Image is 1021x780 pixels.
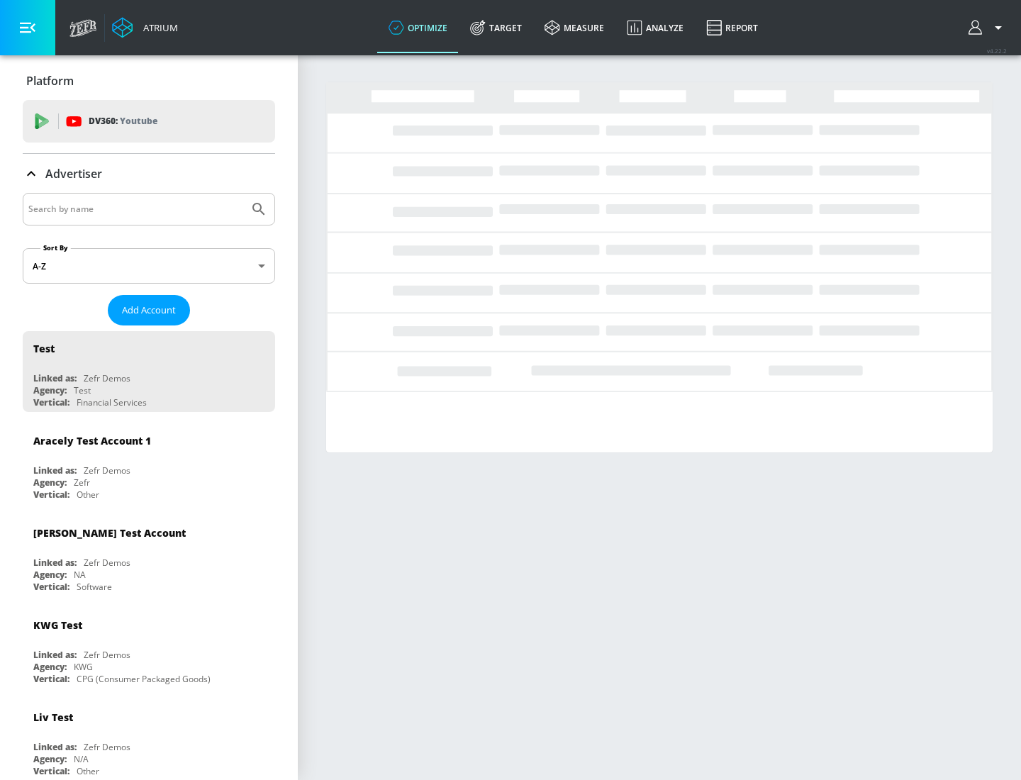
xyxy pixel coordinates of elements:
[28,200,243,218] input: Search by name
[33,765,69,777] div: Vertical:
[23,516,275,596] div: [PERSON_NAME] Test AccountLinked as:Zefr DemosAgency:NAVertical:Software
[77,581,112,593] div: Software
[120,113,157,128] p: Youtube
[23,423,275,504] div: Aracely Test Account 1Linked as:Zefr DemosAgency:ZefrVertical:Other
[23,608,275,689] div: KWG TestLinked as:Zefr DemosAgency:KWGVertical:CPG (Consumer Packaged Goods)
[26,73,74,89] p: Platform
[33,372,77,384] div: Linked as:
[33,384,67,396] div: Agency:
[84,372,130,384] div: Zefr Demos
[23,331,275,412] div: TestLinked as:Zefr DemosAgency:TestVertical:Financial Services
[33,741,77,753] div: Linked as:
[138,21,178,34] div: Atrium
[23,100,275,143] div: DV360: Youtube
[33,581,69,593] div: Vertical:
[377,2,459,53] a: optimize
[112,17,178,38] a: Atrium
[74,384,91,396] div: Test
[33,569,67,581] div: Agency:
[23,154,275,194] div: Advertiser
[987,47,1007,55] span: v 4.22.2
[77,489,99,501] div: Other
[33,477,67,489] div: Agency:
[74,661,93,673] div: KWG
[84,557,130,569] div: Zefr Demos
[74,477,90,489] div: Zefr
[122,302,176,318] span: Add Account
[459,2,533,53] a: Target
[74,569,86,581] div: NA
[84,649,130,661] div: Zefr Demos
[77,673,211,685] div: CPG (Consumer Packaged Goods)
[23,61,275,101] div: Platform
[77,765,99,777] div: Other
[84,464,130,477] div: Zefr Demos
[33,464,77,477] div: Linked as:
[33,661,67,673] div: Agency:
[33,434,151,447] div: Aracely Test Account 1
[77,396,147,408] div: Financial Services
[33,557,77,569] div: Linked as:
[33,711,73,724] div: Liv Test
[40,243,71,252] label: Sort By
[23,248,275,284] div: A-Z
[33,526,186,540] div: [PERSON_NAME] Test Account
[33,673,69,685] div: Vertical:
[108,295,190,325] button: Add Account
[74,753,89,765] div: N/A
[33,396,69,408] div: Vertical:
[533,2,615,53] a: measure
[33,489,69,501] div: Vertical:
[615,2,695,53] a: Analyze
[84,741,130,753] div: Zefr Demos
[33,618,82,632] div: KWG Test
[89,113,157,129] p: DV360:
[695,2,769,53] a: Report
[33,342,55,355] div: Test
[33,649,77,661] div: Linked as:
[33,753,67,765] div: Agency:
[45,166,102,182] p: Advertiser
